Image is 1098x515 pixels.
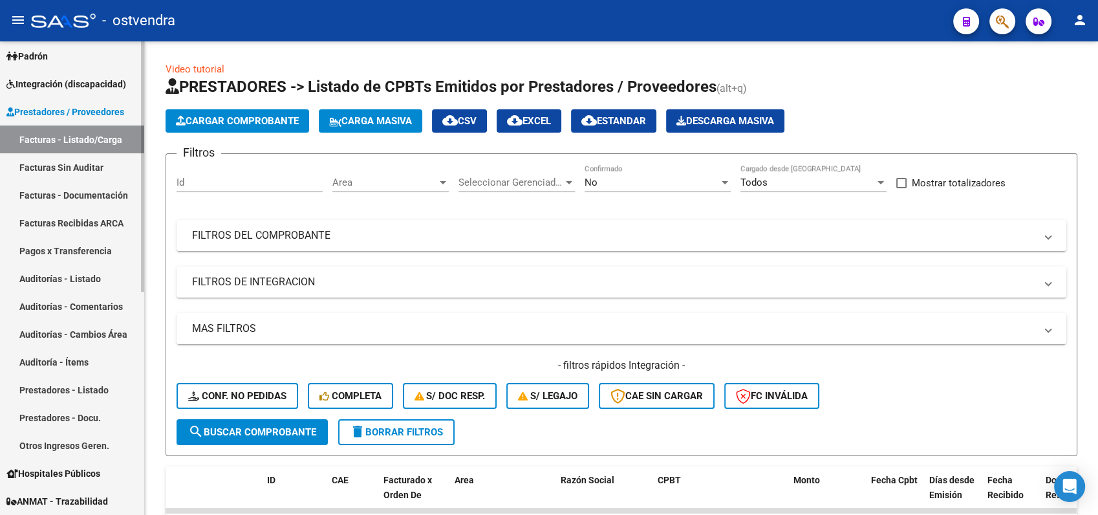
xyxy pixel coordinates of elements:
span: Buscar Comprobante [188,426,316,438]
span: CSV [442,115,477,127]
mat-icon: cloud_download [581,113,597,128]
button: S/ legajo [506,383,589,409]
span: Cargar Comprobante [176,115,299,127]
app-download-masive: Descarga masiva de comprobantes (adjuntos) [666,109,784,133]
button: CAE SIN CARGAR [599,383,715,409]
a: Video tutorial [166,63,224,75]
button: Borrar Filtros [338,419,455,445]
span: Seleccionar Gerenciador [458,177,563,188]
mat-panel-title: MAS FILTROS [192,322,1035,336]
span: CPBT [658,475,681,485]
button: Estandar [571,109,656,133]
span: Fecha Cpbt [871,475,918,485]
mat-icon: search [188,424,204,439]
button: FC Inválida [724,383,819,409]
button: CSV [432,109,487,133]
button: EXCEL [497,109,561,133]
span: Monto [793,475,820,485]
span: S/ Doc Resp. [414,390,486,402]
mat-expansion-panel-header: FILTROS DEL COMPROBANTE [177,220,1066,251]
mat-icon: menu [10,12,26,28]
h3: Filtros [177,144,221,162]
span: No [585,177,597,188]
span: ANMAT - Trazabilidad [6,494,108,509]
span: Días desde Emisión [929,475,974,500]
span: CAE [332,475,349,485]
mat-expansion-panel-header: MAS FILTROS [177,313,1066,344]
span: Todos [740,177,768,188]
span: CAE SIN CARGAR [610,390,703,402]
div: Open Intercom Messenger [1054,471,1085,502]
span: PRESTADORES -> Listado de CPBTs Emitidos por Prestadores / Proveedores [166,78,716,96]
span: (alt+q) [716,82,747,94]
span: Area [455,475,474,485]
span: Estandar [581,115,646,127]
span: S/ legajo [518,390,577,402]
span: Facturado x Orden De [383,475,432,500]
mat-panel-title: FILTROS DEL COMPROBANTE [192,228,1035,243]
mat-icon: delete [350,424,365,439]
span: Conf. no pedidas [188,390,286,402]
mat-icon: cloud_download [507,113,522,128]
span: Integración (discapacidad) [6,77,126,91]
button: Descarga Masiva [666,109,784,133]
span: Razón Social [561,475,614,485]
span: FC Inválida [736,390,808,402]
mat-expansion-panel-header: FILTROS DE INTEGRACION [177,267,1066,298]
span: ID [267,475,275,485]
span: Padrón [6,49,48,63]
span: Carga Masiva [329,115,412,127]
button: Cargar Comprobante [166,109,309,133]
span: Hospitales Públicos [6,466,100,481]
button: Conf. no pedidas [177,383,298,409]
span: EXCEL [507,115,551,127]
span: Completa [319,390,382,402]
mat-panel-title: FILTROS DE INTEGRACION [192,275,1035,289]
button: Completa [308,383,393,409]
mat-icon: cloud_download [442,113,458,128]
span: - ostvendra [102,6,175,35]
span: Borrar Filtros [350,426,443,438]
span: Mostrar totalizadores [912,175,1006,191]
span: Fecha Recibido [987,475,1024,500]
button: Buscar Comprobante [177,419,328,445]
mat-icon: person [1072,12,1088,28]
span: Prestadores / Proveedores [6,105,124,119]
h4: - filtros rápidos Integración - [177,358,1066,373]
span: Area [332,177,437,188]
button: Carga Masiva [319,109,422,133]
button: S/ Doc Resp. [403,383,497,409]
span: Descarga Masiva [676,115,774,127]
